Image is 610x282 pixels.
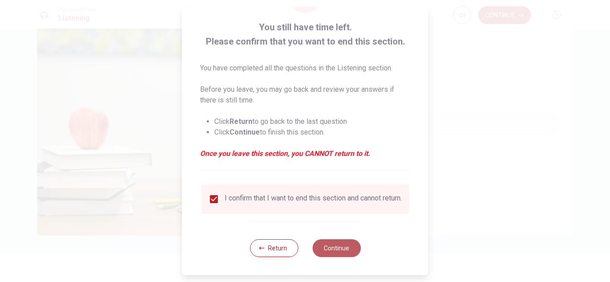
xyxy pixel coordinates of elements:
[200,20,410,49] span: You still have time left. Please confirm that you want to end this section.
[200,63,410,74] p: You have completed all the questions in the Listening section.
[214,116,410,127] li: Click to go back to the last question
[230,117,252,126] strong: Return
[200,148,410,159] em: Once you leave this section, you CANNOT return to it.
[214,127,410,138] li: Click to finish this section.
[312,239,360,257] button: Continue
[225,194,402,204] div: I confirm that I want to end this section and cannot return.
[250,239,298,257] button: Return
[230,128,260,136] strong: Continue
[200,84,410,106] p: Before you leave, you may go back and review your answers if there is still time.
